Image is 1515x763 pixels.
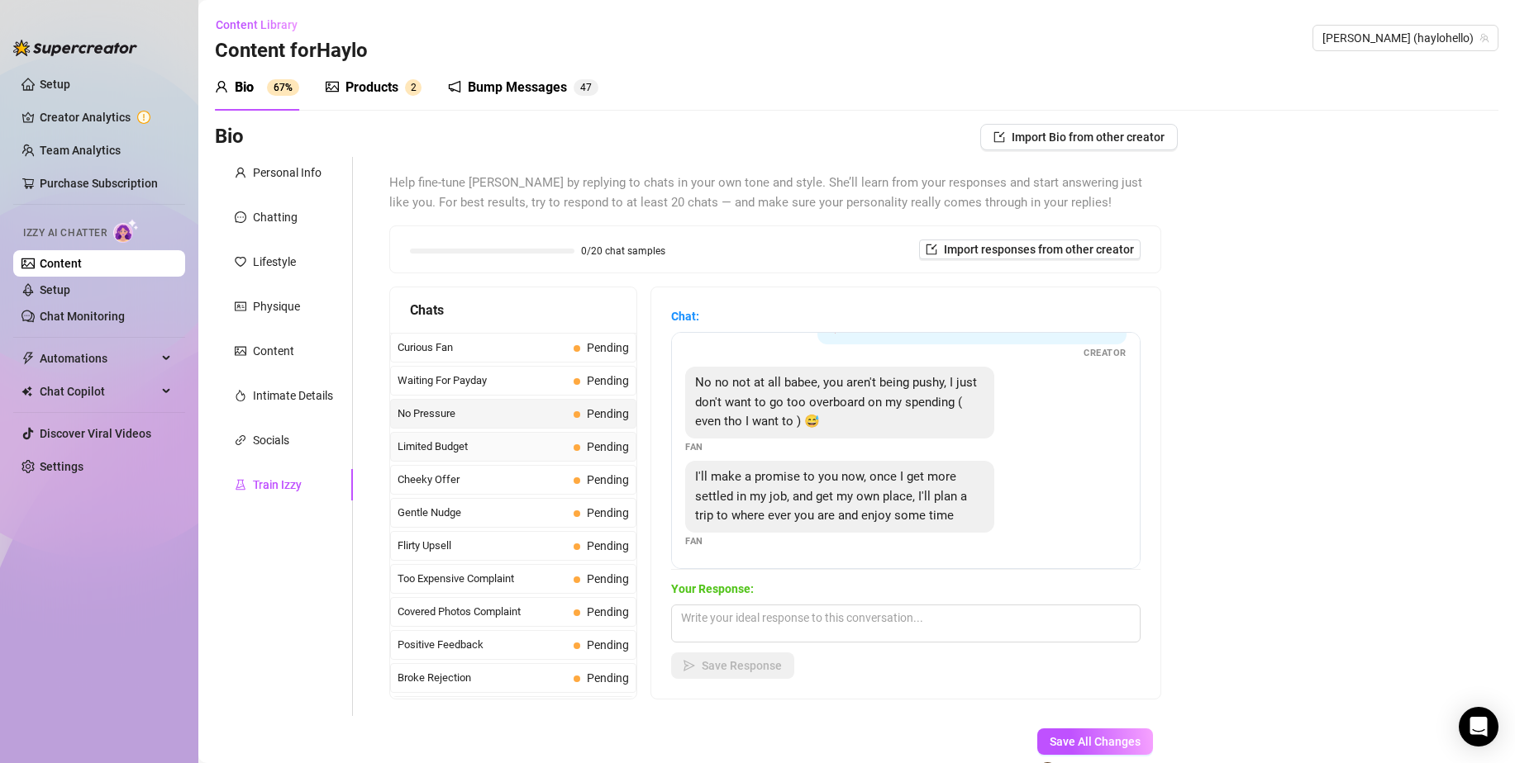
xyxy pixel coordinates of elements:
[410,300,444,320] span: Chats
[587,539,629,552] span: Pending
[1479,33,1489,43] span: team
[587,374,629,387] span: Pending
[40,460,83,473] a: Settings
[1459,707,1498,746] div: Open Intercom Messenger
[671,652,794,679] button: Save Response
[21,352,35,365] span: thunderbolt
[23,225,107,241] span: Izzy AI Chatter
[40,378,157,405] span: Chat Copilot
[685,534,703,548] span: Fan
[40,144,121,157] a: Team Analytics
[587,671,629,685] span: Pending
[919,239,1141,259] button: Import responses from other creator
[235,301,246,312] span: idcard
[113,219,139,243] img: AI Chatter
[695,375,977,429] span: No no not at all babee, you aren't being pushy, I just don't want to go too overboard on my spend...
[574,79,598,96] sup: 47
[581,246,665,256] span: 0/20 chat samples
[253,297,300,315] div: Physique
[398,505,567,521] span: Gentle Nudge
[40,283,70,296] a: Setup
[1322,26,1489,50] span: Haylo (haylohello)
[993,131,1005,143] span: import
[253,342,294,360] div: Content
[40,257,82,270] a: Content
[215,124,244,150] h3: Bio
[398,604,567,620] span: Covered Photos Complaint
[13,40,137,56] img: logo-BBDzfeDw.svg
[215,80,228,93] span: user
[326,80,339,93] span: picture
[398,637,567,653] span: Positive Feedback
[398,339,567,356] span: Curious Fan
[253,476,302,494] div: Train Izzy
[40,104,172,130] a: Creator Analytics exclamation-circle
[671,582,754,595] strong: Your Response:
[215,38,368,64] h3: Content for Haylo
[980,124,1178,150] button: Import Bio from other creator
[587,440,629,453] span: Pending
[944,243,1134,256] span: Import responses from other creator
[235,479,246,490] span: experiment
[1037,728,1153,755] button: Save All Changes
[40,345,157,372] span: Automations
[685,440,703,454] span: Fan
[235,167,246,178] span: user
[253,386,333,405] div: Intimate Details
[586,82,592,93] span: 7
[40,310,125,323] a: Chat Monitoring
[253,253,296,271] div: Lifestyle
[235,256,246,268] span: heart
[389,173,1161,212] span: Help fine-tune [PERSON_NAME] by replying to chats in your own tone and style. She’ll learn from y...
[1012,130,1165,144] span: Import Bio from other creator
[21,386,32,397] img: Chat Copilot
[235,345,246,357] span: picture
[253,208,298,226] div: Chatting
[253,163,322,182] div: Personal Info
[405,79,422,96] sup: 2
[398,670,567,686] span: Broke Rejection
[398,372,567,389] span: Waiting For Payday
[587,407,629,420] span: Pending
[40,427,151,440] a: Discover Viral Videos
[216,18,298,31] span: Content Library
[580,82,586,93] span: 4
[398,571,567,587] span: Too Expensive Complaint
[345,78,398,97] div: Products
[587,506,629,519] span: Pending
[448,80,461,93] span: notification
[235,434,246,446] span: link
[587,341,629,354] span: Pending
[587,473,629,486] span: Pending
[587,572,629,585] span: Pending
[267,79,299,96] sup: 67%
[215,12,311,38] button: Content Library
[398,472,567,488] span: Cheeky Offer
[235,390,246,401] span: fire
[1050,735,1141,748] span: Save All Changes
[235,78,254,97] div: Bio
[398,438,567,455] span: Limited Budget
[926,244,937,255] span: import
[40,170,172,197] a: Purchase Subscription
[398,405,567,422] span: No Pressure
[671,310,699,323] strong: Chat:
[235,211,246,223] span: message
[398,538,567,554] span: Flirty Upsell
[587,638,629,652] span: Pending
[40,78,70,91] a: Setup
[1084,346,1127,360] span: Creator
[468,78,567,97] div: Bump Messages
[253,431,289,449] div: Socials
[587,605,629,618] span: Pending
[411,82,417,93] span: 2
[695,469,967,523] span: I'll make a promise to you now, once I get more settled in my job, and get my own place, I'll pla...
